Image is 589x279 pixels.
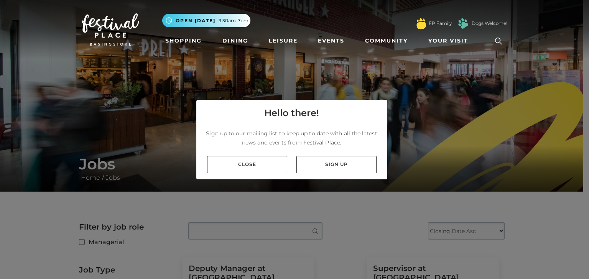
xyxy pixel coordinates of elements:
a: FP Family [429,20,452,27]
a: Shopping [162,34,205,48]
a: Sign up [296,156,377,173]
span: Open [DATE] [176,17,216,24]
h4: Hello there! [264,106,319,120]
a: Your Visit [425,34,475,48]
p: Sign up to our mailing list to keep up to date with all the latest news and events from Festival ... [202,129,381,147]
a: Dining [219,34,251,48]
img: Festival Place Logo [82,13,139,46]
button: Open [DATE] 9.30am-7pm [162,14,250,27]
span: Your Visit [428,37,468,45]
a: Leisure [266,34,301,48]
a: Events [315,34,347,48]
a: Dogs Welcome! [472,20,507,27]
a: Community [362,34,411,48]
a: Close [207,156,287,173]
span: 9.30am-7pm [219,17,248,24]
